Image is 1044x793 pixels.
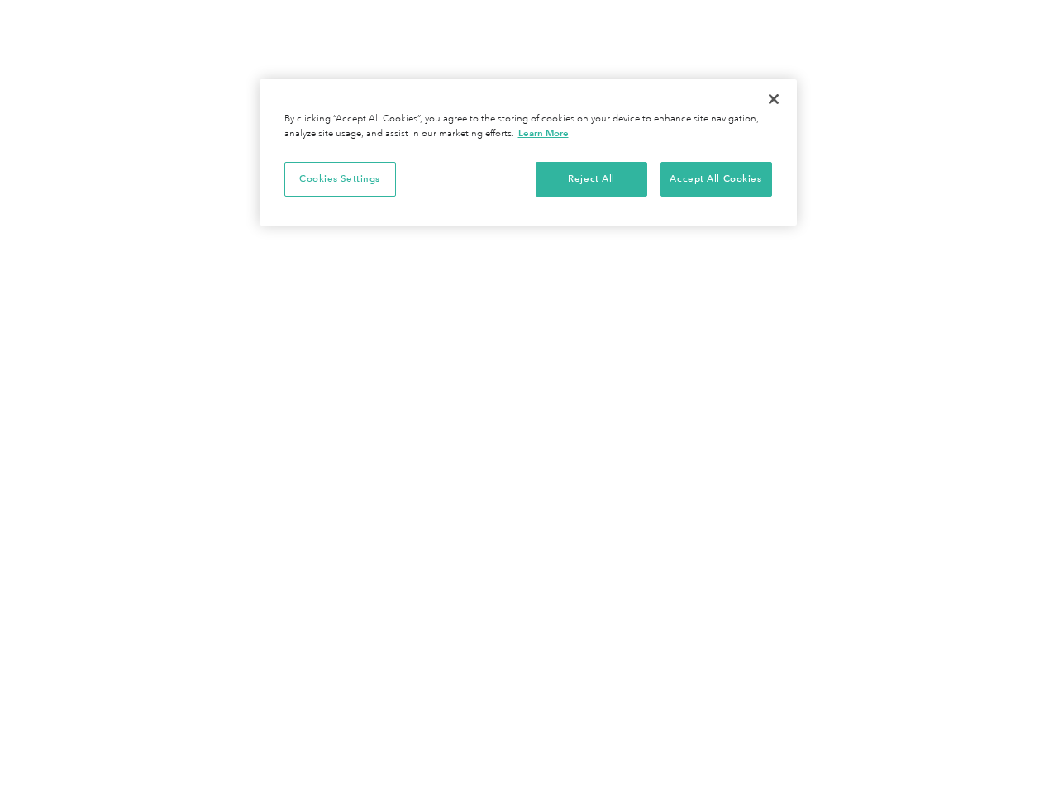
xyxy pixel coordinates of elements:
button: Close [756,81,792,117]
button: Reject All [536,162,647,197]
button: Accept All Cookies [660,162,772,197]
a: More information about your privacy, opens in a new tab [518,127,569,139]
div: By clicking “Accept All Cookies”, you agree to the storing of cookies on your device to enhance s... [284,112,772,141]
div: Cookie banner [260,79,797,226]
div: Privacy [260,79,797,226]
button: Cookies Settings [284,162,396,197]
